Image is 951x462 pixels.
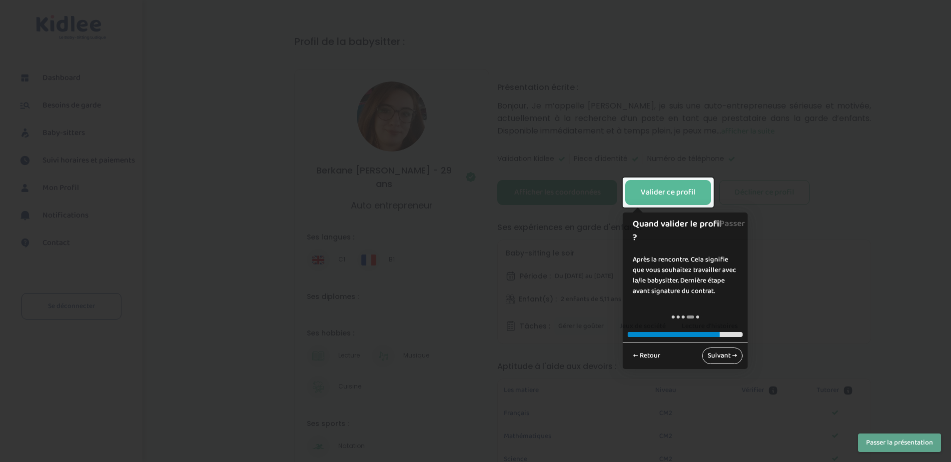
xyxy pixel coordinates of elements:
button: Passer la présentation [858,433,941,452]
div: Valider ce profil [641,187,696,198]
a: Suivant → [702,347,743,364]
h1: Quand valider le profil ? [633,217,727,244]
a: ← Retour [628,347,666,364]
div: Après la rencontre. Cela signifie que vous souhaitez travailler avec la/le babysitter. Dernière é... [623,244,748,306]
a: Passer [720,212,745,235]
button: Valider ce profil [625,180,711,205]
